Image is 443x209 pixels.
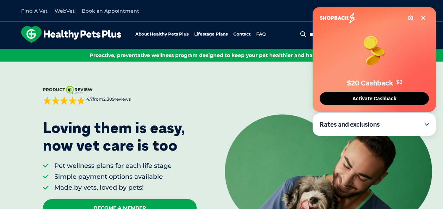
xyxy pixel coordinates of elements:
[345,5,422,16] a: Call Us1800 738 775
[54,183,172,192] li: Made by vets, loved by pets!
[43,96,85,105] div: 4.7 out of 5 stars
[103,96,131,102] span: 2,309 reviews
[43,119,185,154] p: Loving them is easy, now vet care is too
[82,8,139,14] a: Book an Appointment
[21,26,121,43] img: hpp-logo
[233,32,251,37] a: Contact
[90,52,353,58] span: Proactive, preventative wellness program designed to keep your pet healthier and happier for longer
[54,172,172,181] li: Simple payment options available
[21,8,48,14] a: Find A Vet
[194,32,228,37] a: Lifestage Plans
[55,8,75,14] a: WebVet
[85,96,131,102] span: from
[135,32,189,37] a: About Healthy Pets Plus
[43,86,197,105] a: 4.7from2,309reviews
[86,96,93,102] strong: 4.7
[299,31,308,38] button: Search
[54,161,172,170] li: Pet wellness plans for each life stage
[256,32,266,37] a: FAQ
